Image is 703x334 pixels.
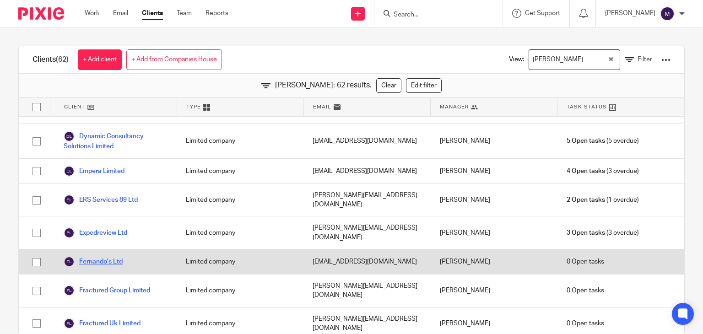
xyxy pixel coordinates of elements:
img: svg%3E [64,318,75,329]
img: svg%3E [64,194,75,205]
a: Team [177,9,192,18]
span: Get Support [525,10,560,16]
h1: Clients [32,55,69,65]
span: 5 Open tasks [567,136,605,145]
span: 3 Open tasks [567,228,605,237]
span: 2 Open tasks [567,195,605,205]
div: Limited company [177,216,303,249]
a: + Add client [78,49,122,70]
span: [PERSON_NAME]: 62 results. [275,80,372,91]
a: Clear [376,78,401,93]
span: Type [186,103,201,111]
div: Limited company [177,124,303,158]
a: Expedreview Ltd [64,227,127,238]
a: + Add from Companies House [126,49,222,70]
div: [PERSON_NAME] [431,216,557,249]
span: [PERSON_NAME] [531,52,585,68]
input: Search [393,11,475,19]
input: Select all [28,98,45,116]
span: Manager [440,103,469,111]
a: Clients [142,9,163,18]
div: Limited company [177,184,303,216]
div: Limited company [177,159,303,183]
div: [PERSON_NAME][EMAIL_ADDRESS][DOMAIN_NAME] [303,216,430,249]
span: Client [64,103,85,111]
a: Fractured Group Limited [64,285,150,296]
div: [EMAIL_ADDRESS][DOMAIN_NAME] [303,124,430,158]
div: Limited company [177,275,303,307]
div: [PERSON_NAME][EMAIL_ADDRESS][DOMAIN_NAME] [303,275,430,307]
a: Fernando's Ltd [64,256,123,267]
div: View: [495,46,671,73]
span: (3 overdue) [567,167,639,176]
span: 0 Open tasks [567,319,604,328]
a: Email [113,9,128,18]
span: (5 overdue) [567,136,639,145]
p: [PERSON_NAME] [605,9,655,18]
div: Limited company [177,249,303,274]
a: Empera Limited [64,166,124,177]
img: Pixie [18,7,64,20]
div: [PERSON_NAME] [431,184,557,216]
a: Reports [205,9,228,18]
div: [PERSON_NAME] [431,275,557,307]
a: Fractured Uk Limited [64,318,141,329]
img: svg%3E [64,285,75,296]
a: Edit filter [406,78,442,93]
span: (3 overdue) [567,228,639,237]
img: svg%3E [64,166,75,177]
span: 0 Open tasks [567,257,604,266]
a: Work [85,9,99,18]
span: (1 overdue) [567,195,639,205]
img: svg%3E [660,6,675,21]
span: 4 Open tasks [567,167,605,176]
a: Dynamic Consultancy Solutions Limited [64,131,168,151]
div: [PERSON_NAME] [431,124,557,158]
div: [PERSON_NAME] [431,159,557,183]
img: svg%3E [64,227,75,238]
div: Search for option [529,49,620,70]
img: svg%3E [64,131,75,142]
img: svg%3E [64,256,75,267]
span: (62) [56,56,69,63]
span: Task Status [567,103,607,111]
a: ERS Services 89 Ltd [64,194,138,205]
button: Clear Selected [609,56,613,64]
div: [EMAIL_ADDRESS][DOMAIN_NAME] [303,159,430,183]
div: [EMAIL_ADDRESS][DOMAIN_NAME] [303,249,430,274]
div: [PERSON_NAME][EMAIL_ADDRESS][DOMAIN_NAME] [303,184,430,216]
input: Search for option [586,52,606,68]
span: Filter [638,56,652,63]
div: [PERSON_NAME] [431,249,557,274]
span: Email [313,103,331,111]
span: 0 Open tasks [567,286,604,295]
